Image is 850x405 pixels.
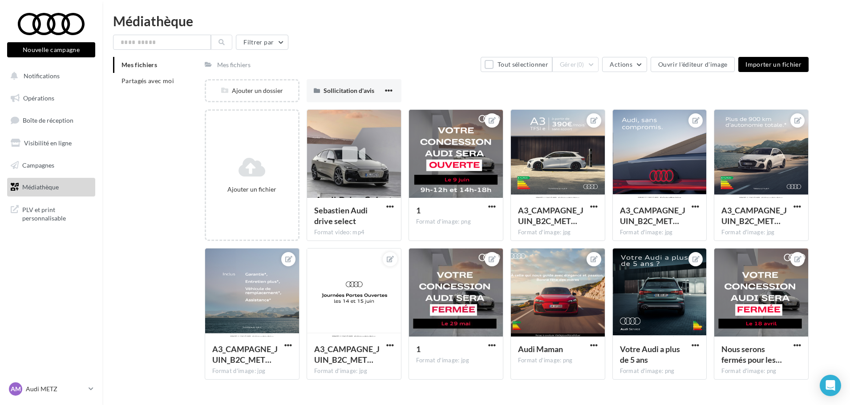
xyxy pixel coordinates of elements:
[620,367,700,375] div: Format d'image: png
[721,229,801,237] div: Format d'image: jpg
[217,60,251,69] div: Mes fichiers
[552,57,599,72] button: Gérer(0)
[5,67,93,85] button: Notifications
[5,178,97,196] a: Médiathèque
[210,185,295,194] div: Ajouter un fichier
[7,381,95,397] a: AM Audi METZ
[11,385,21,393] span: AM
[5,134,97,152] a: Visibilité en ligne
[610,60,632,68] span: Actions
[820,375,841,396] div: Open Intercom Messenger
[314,205,368,226] span: Sebastien Audi drive select
[651,57,735,72] button: Ouvrir l'éditeur d'image
[602,57,647,72] button: Actions
[236,35,288,50] button: Filtrer par
[738,57,809,72] button: Importer un fichier
[721,367,801,375] div: Format d'image: png
[206,86,298,95] div: Ajouter un dossier
[5,156,97,175] a: Campagnes
[416,344,421,354] span: 1
[26,385,85,393] p: Audi METZ
[24,72,60,80] span: Notifications
[22,204,92,223] span: PLV et print personnalisable
[416,205,421,215] span: 1
[416,357,496,365] div: Format d'image: jpg
[7,42,95,57] button: Nouvelle campagne
[481,57,552,72] button: Tout sélectionner
[121,77,174,84] span: Partagés avec moi
[577,61,584,68] span: (0)
[5,200,97,226] a: PLV et print personnalisable
[416,218,496,226] div: Format d'image: png
[324,87,374,94] span: Sollicitation d'avis
[721,344,782,365] span: Nous serons fermés pour les vacances
[212,367,292,375] div: Format d'image: jpg
[314,344,380,365] span: A3_CAMPAGNE_JUIN_B2C_META_CARROUSEL_1080x1080-E5_LOM1
[5,89,97,108] a: Opérations
[518,357,598,365] div: Format d'image: png
[314,367,394,375] div: Format d'image: jpg
[22,161,54,168] span: Campagnes
[212,344,278,365] span: A3_CAMPAGNE_JUIN_B2C_META_CARROUSEL_1080x1080-E4_LOM1
[620,344,680,365] span: Votre Audi a plus de 5 ans
[113,14,839,28] div: Médiathèque
[518,229,598,237] div: Format d'image: jpg
[22,183,59,191] span: Médiathèque
[620,229,700,237] div: Format d'image: jpg
[5,111,97,130] a: Boîte de réception
[620,205,685,226] span: A3_CAMPAGNE_JUIN_B2C_META_CARROUSEL_1080x1080-E1_LOM1
[23,94,54,102] span: Opérations
[121,61,157,68] span: Mes fichiers
[24,139,72,147] span: Visibilité en ligne
[745,60,801,68] span: Importer un fichier
[721,205,787,226] span: A3_CAMPAGNE_JUIN_B2C_META_CARROUSEL_1080x1080-E2_LOM1
[518,344,563,354] span: Audi Maman
[23,116,73,124] span: Boîte de réception
[314,229,394,237] div: Format video: mp4
[518,205,583,226] span: A3_CAMPAGNE_JUIN_B2C_META_CARROUSEL_1080x1080-E3_LOM1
